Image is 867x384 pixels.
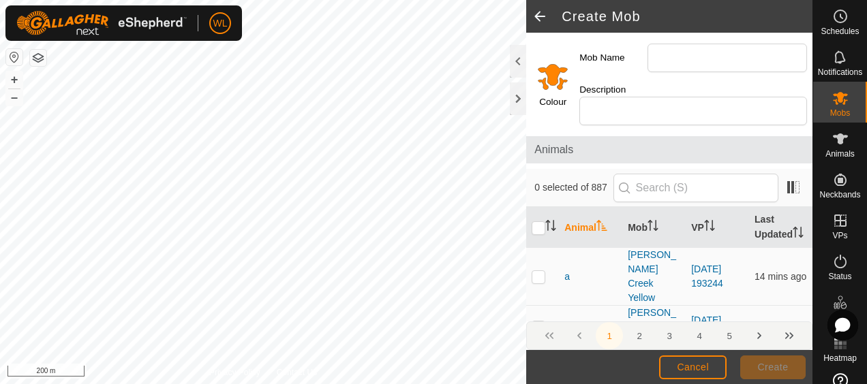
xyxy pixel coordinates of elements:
[564,270,570,284] span: a
[562,8,812,25] h2: Create Mob
[828,272,851,281] span: Status
[686,322,713,349] button: 4
[740,355,806,379] button: Create
[755,271,806,282] span: 15 Aug 2025, 11:55 am
[6,71,22,88] button: +
[596,322,623,349] button: 1
[596,222,607,233] p-sorticon: Activate to sort
[755,321,806,332] span: 15 Aug 2025, 11:55 am
[656,322,683,349] button: 3
[628,248,680,305] div: [PERSON_NAME] Creek Yellow
[830,109,850,117] span: Mobs
[534,180,613,195] span: 0 selected of 887
[648,222,658,233] p-sorticon: Activate to sort
[686,207,749,248] th: VP
[819,191,860,199] span: Neckbands
[545,222,556,233] p-sorticon: Activate to sort
[622,207,686,248] th: Mob
[677,362,709,372] span: Cancel
[6,89,22,106] button: –
[579,44,648,72] label: Mob Name
[821,27,859,35] span: Schedules
[564,320,570,334] span: b
[758,362,789,372] span: Create
[16,11,187,35] img: Gallagher Logo
[716,322,743,349] button: 5
[746,322,773,349] button: Next Page
[534,142,804,158] span: Animals
[30,50,46,66] button: Map Layers
[749,207,812,248] th: Last Updated
[539,95,566,109] label: Colour
[825,150,855,158] span: Animals
[691,315,723,340] a: [DATE] 083927
[626,322,653,349] button: 2
[776,322,803,349] button: Last Page
[579,83,648,97] label: Description
[6,49,22,65] button: Reset Map
[793,229,804,240] p-sorticon: Activate to sort
[213,16,228,31] span: WL
[704,222,715,233] p-sorticon: Activate to sort
[832,231,847,240] span: VPs
[823,354,857,362] span: Heatmap
[659,355,727,379] button: Cancel
[691,263,723,289] a: [DATE] 193244
[209,366,260,379] a: Privacy Policy
[628,306,680,349] div: [PERSON_NAME] Creek Blue
[818,68,862,76] span: Notifications
[559,207,622,248] th: Animal
[277,366,317,379] a: Contact Us
[613,174,778,202] input: Search (S)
